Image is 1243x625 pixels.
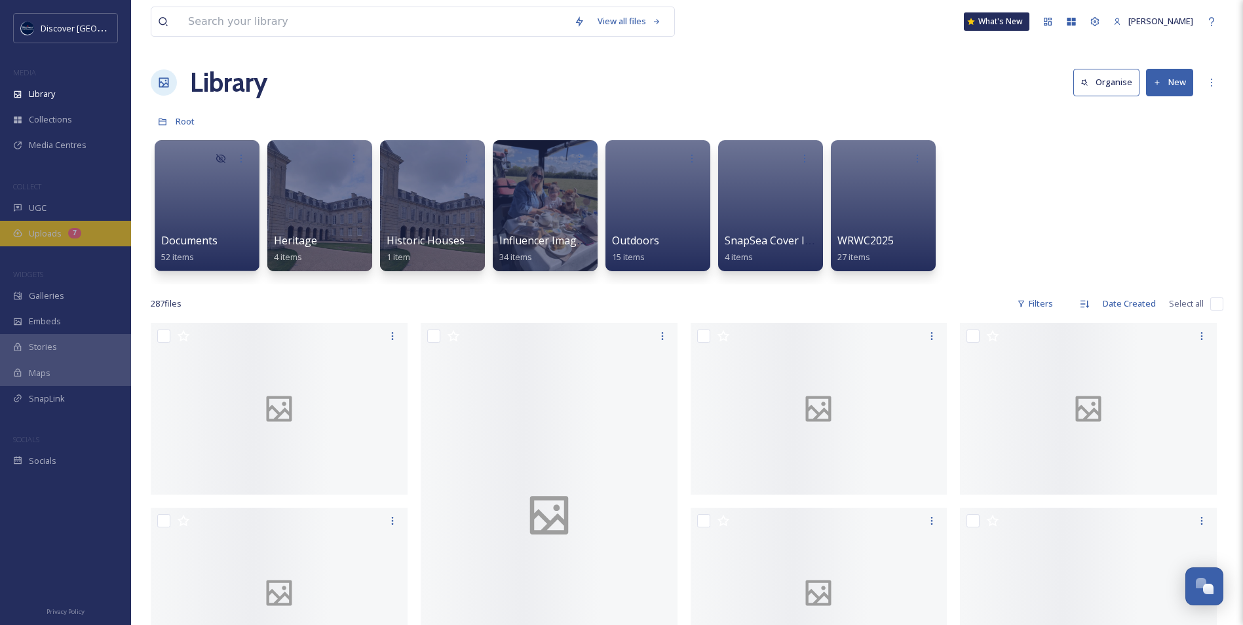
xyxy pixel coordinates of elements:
[13,434,39,444] span: SOCIALS
[190,63,267,102] a: Library
[41,22,160,34] span: Discover [GEOGRAPHIC_DATA]
[29,227,62,240] span: Uploads
[837,233,894,248] span: WRWC2025
[274,233,317,248] span: Heritage
[612,233,659,248] span: Outdoors
[725,235,828,263] a: SnapSea Cover Icons4 items
[29,290,64,302] span: Galleries
[837,251,870,263] span: 27 items
[964,12,1029,31] a: What's New
[1107,9,1200,34] a: [PERSON_NAME]
[1146,69,1193,96] button: New
[176,115,195,127] span: Root
[837,235,894,263] a: WRWC202527 items
[47,607,85,616] span: Privacy Policy
[29,392,65,405] span: SnapLink
[387,235,465,263] a: Historic Houses1 item
[499,233,644,248] span: Influencer Images and Videos
[176,113,195,129] a: Root
[13,181,41,191] span: COLLECT
[47,603,85,618] a: Privacy Policy
[591,9,668,34] a: View all files
[499,235,644,263] a: Influencer Images and Videos34 items
[387,251,410,263] span: 1 item
[612,251,645,263] span: 15 items
[1128,15,1193,27] span: [PERSON_NAME]
[1185,567,1223,605] button: Open Chat
[1073,69,1146,96] a: Organise
[1073,69,1139,96] button: Organise
[13,67,36,77] span: MEDIA
[13,269,43,279] span: WIDGETS
[29,367,50,379] span: Maps
[161,233,218,248] span: Documents
[161,251,194,263] span: 52 items
[725,233,828,248] span: SnapSea Cover Icons
[29,202,47,214] span: UGC
[274,251,302,263] span: 4 items
[29,315,61,328] span: Embeds
[499,251,532,263] span: 34 items
[151,297,182,310] span: 287 file s
[29,113,72,126] span: Collections
[1010,291,1060,316] div: Filters
[161,235,218,263] a: Documents52 items
[387,233,465,248] span: Historic Houses
[725,251,753,263] span: 4 items
[68,228,81,238] div: 7
[29,88,55,100] span: Library
[182,7,567,36] input: Search your library
[21,22,34,35] img: Untitled%20design%20%282%29.png
[274,235,317,263] a: Heritage4 items
[29,139,86,151] span: Media Centres
[29,341,57,353] span: Stories
[29,455,56,467] span: Socials
[612,235,659,263] a: Outdoors15 items
[1169,297,1204,310] span: Select all
[1096,291,1162,316] div: Date Created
